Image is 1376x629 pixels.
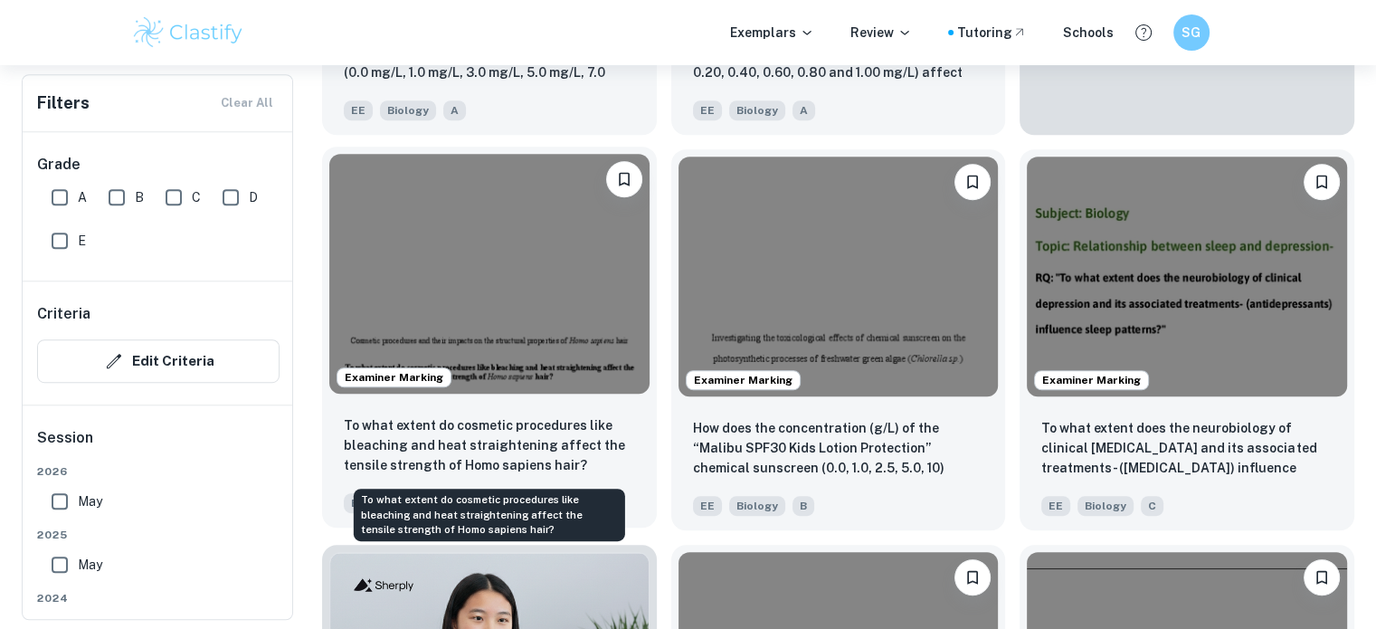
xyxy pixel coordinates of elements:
[344,415,635,475] p: To what extent do cosmetic procedures like bleaching and heat straightening affect the tensile st...
[693,100,722,120] span: EE
[322,149,657,530] a: Examiner MarkingBookmarkTo what extent do cosmetic procedures like bleaching and heat straighteni...
[249,187,258,207] span: D
[954,559,991,596] button: Bookmark
[1035,372,1148,388] span: Examiner Marking
[37,427,280,463] h6: Session
[693,418,984,480] p: How does the concentration (g/L) of the “Malibu SPF30 Kids Lotion Protection” chemical sunscreen ...
[329,154,650,394] img: Biology EE example thumbnail: To what extent do cosmetic procedures li
[679,157,999,396] img: Biology EE example thumbnail: How does the concentration (g/L) of the
[37,463,280,480] span: 2026
[1041,496,1070,516] span: EE
[337,369,451,386] span: Examiner Marking
[606,161,642,197] button: Bookmark
[1181,23,1201,43] h6: SG
[354,489,625,541] div: To what extent do cosmetic procedures like bleaching and heat straightening affect the tensile st...
[957,23,1027,43] a: Tutoring
[687,372,800,388] span: Examiner Marking
[1020,149,1354,530] a: Examiner MarkingBookmarkTo what extent does the neurobiology of clinical depression and its assoc...
[1077,496,1134,516] span: Biology
[78,187,87,207] span: A
[730,23,814,43] p: Exemplars
[344,100,373,120] span: EE
[78,231,86,251] span: E
[37,154,280,176] h6: Grade
[380,100,436,120] span: Biology
[671,149,1006,530] a: Examiner MarkingBookmarkHow does the concentration (g/L) of the “Malibu SPF30 Kids Lotion Protect...
[135,187,144,207] span: B
[78,491,102,511] span: May
[792,100,815,120] span: A
[850,23,912,43] p: Review
[78,555,102,575] span: May
[1027,157,1347,396] img: Biology EE example thumbnail: To what extent does the neurobiology of
[1128,17,1159,48] button: Help and Feedback
[344,493,373,513] span: EE
[1173,14,1210,51] button: SG
[792,496,814,516] span: B
[443,100,466,120] span: A
[1063,23,1114,43] a: Schools
[729,100,785,120] span: Biology
[1041,418,1333,480] p: To what extent does the neurobiology of clinical depression and its associated treatments- (antid...
[1141,496,1163,516] span: C
[37,590,280,606] span: 2024
[192,187,201,207] span: C
[37,339,280,383] button: Edit Criteria
[954,164,991,200] button: Bookmark
[1304,164,1340,200] button: Bookmark
[693,496,722,516] span: EE
[1304,559,1340,596] button: Bookmark
[37,527,280,543] span: 2025
[37,303,90,325] h6: Criteria
[131,14,246,51] img: Clastify logo
[37,91,90,116] h6: Filters
[729,496,785,516] span: Biology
